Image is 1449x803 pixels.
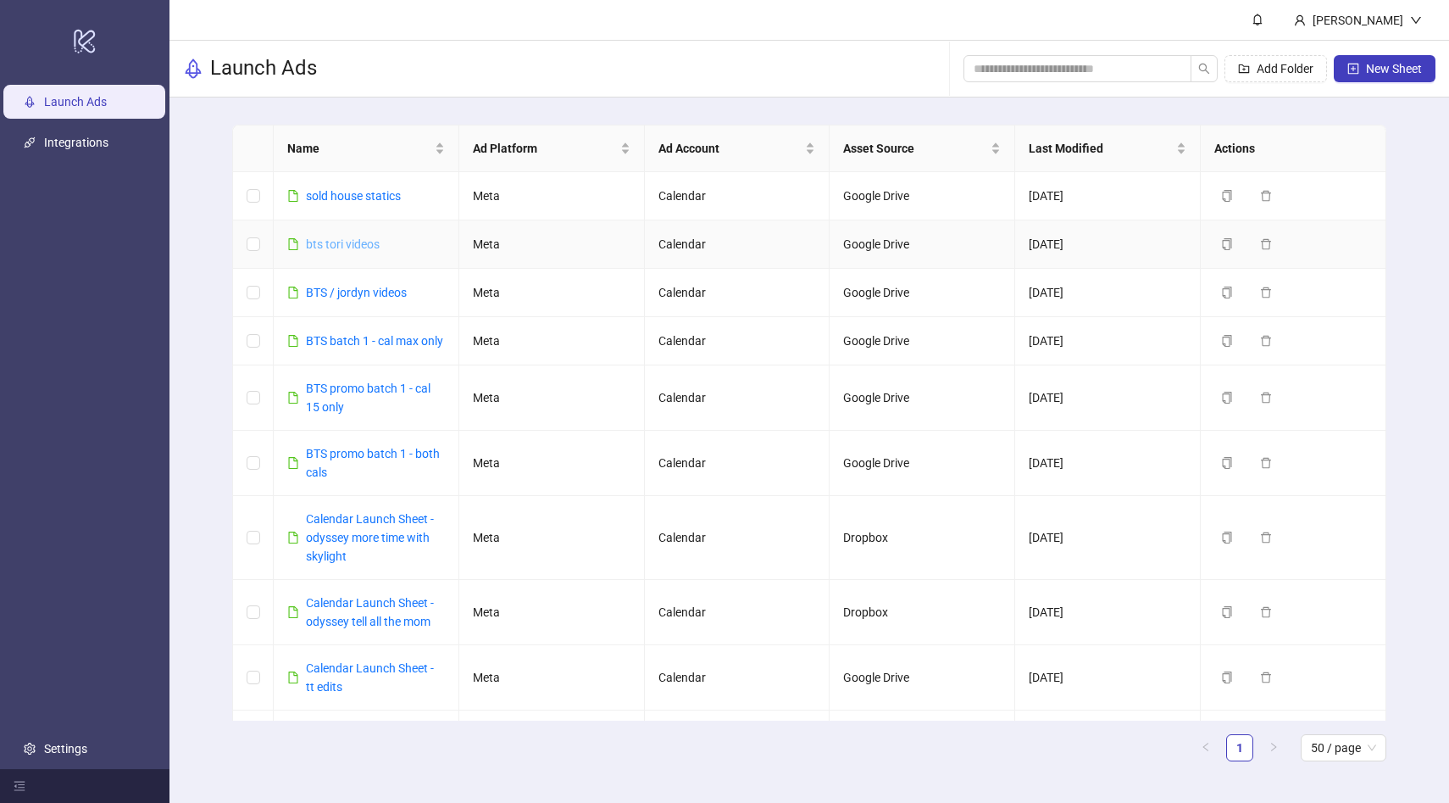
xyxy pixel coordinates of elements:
[1201,742,1211,752] span: left
[1198,63,1210,75] span: search
[1347,63,1359,75] span: plus-square
[1260,606,1272,618] span: delete
[287,672,299,683] span: file
[459,269,645,317] td: Meta
[1260,532,1272,544] span: delete
[1221,392,1233,404] span: copy
[830,431,1015,496] td: Google Drive
[1260,287,1272,298] span: delete
[1257,62,1313,75] span: Add Folder
[1224,55,1327,82] button: Add Folder
[287,606,299,618] span: file
[1366,62,1422,75] span: New Sheet
[459,317,645,365] td: Meta
[1221,532,1233,544] span: copy
[306,189,401,203] a: sold house statics
[1260,238,1272,250] span: delete
[1192,734,1219,761] button: left
[287,287,299,298] span: file
[44,95,107,109] a: Launch Ads
[287,457,299,469] span: file
[1201,125,1386,172] th: Actions
[1260,335,1272,347] span: delete
[645,711,830,776] td: Calendar
[645,317,830,365] td: Calendar
[1260,734,1287,761] li: Next Page
[459,580,645,645] td: Meta
[1294,14,1306,26] span: user
[1015,220,1201,269] td: [DATE]
[645,496,830,580] td: Calendar
[459,496,645,580] td: Meta
[44,136,108,149] a: Integrations
[306,286,407,299] a: BTS / jordyn videos
[459,431,645,496] td: Meta
[1260,457,1272,469] span: delete
[1015,365,1201,431] td: [DATE]
[1221,238,1233,250] span: copy
[830,172,1015,220] td: Google Drive
[287,238,299,250] span: file
[830,269,1015,317] td: Google Drive
[1238,63,1250,75] span: folder-add
[459,172,645,220] td: Meta
[459,711,645,776] td: Meta
[306,596,434,628] a: Calendar Launch Sheet - odyssey tell all the mom
[830,220,1015,269] td: Google Drive
[645,220,830,269] td: Calendar
[645,125,830,172] th: Ad Account
[1260,672,1272,683] span: delete
[830,125,1015,172] th: Asset Source
[1260,190,1272,202] span: delete
[14,780,25,792] span: menu-fold
[1334,55,1435,82] button: New Sheet
[830,711,1015,776] td: Google Drive
[830,580,1015,645] td: Dropbox
[1015,317,1201,365] td: [DATE]
[1221,190,1233,202] span: copy
[183,59,203,79] span: rocket
[1227,735,1252,761] a: 1
[645,269,830,317] td: Calendar
[1311,735,1376,761] span: 50 / page
[287,139,431,158] span: Name
[306,334,443,348] a: BTS batch 1 - cal max only
[1301,734,1386,761] div: Page Size
[645,431,830,496] td: Calendar
[843,139,987,158] span: Asset Source
[1252,14,1263,25] span: bell
[1015,125,1201,172] th: Last Modified
[1015,496,1201,580] td: [DATE]
[287,392,299,404] span: file
[287,335,299,347] span: file
[306,382,430,414] a: BTS promo batch 1 - cal 15 only
[306,447,440,479] a: BTS promo batch 1 - both cals
[830,365,1015,431] td: Google Drive
[1260,392,1272,404] span: delete
[306,661,434,694] a: Calendar Launch Sheet - tt edits
[1015,645,1201,711] td: [DATE]
[306,237,380,251] a: bts tori videos
[1029,139,1173,158] span: Last Modified
[1221,672,1233,683] span: copy
[1306,11,1410,30] div: [PERSON_NAME]
[1015,431,1201,496] td: [DATE]
[645,365,830,431] td: Calendar
[645,580,830,645] td: Calendar
[645,645,830,711] td: Calendar
[830,317,1015,365] td: Google Drive
[1015,580,1201,645] td: [DATE]
[459,645,645,711] td: Meta
[1192,734,1219,761] li: Previous Page
[1221,287,1233,298] span: copy
[44,742,87,756] a: Settings
[210,55,317,82] h3: Launch Ads
[1221,457,1233,469] span: copy
[1015,711,1201,776] td: [DATE]
[287,190,299,202] span: file
[1226,734,1253,761] li: 1
[1260,734,1287,761] button: right
[645,172,830,220] td: Calendar
[459,125,645,172] th: Ad Platform
[1221,335,1233,347] span: copy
